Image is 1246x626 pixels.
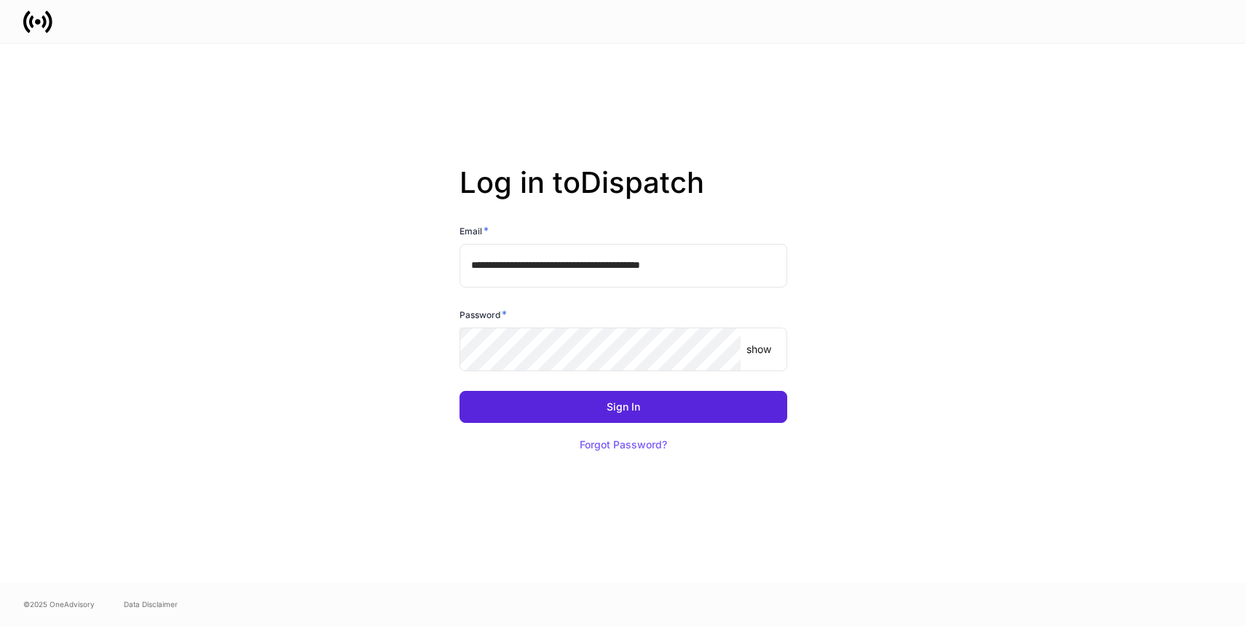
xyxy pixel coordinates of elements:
h6: Email [460,223,489,238]
button: Forgot Password? [561,429,685,461]
h2: Log in to Dispatch [460,165,787,223]
button: Sign In [460,391,787,423]
p: show [746,342,771,357]
span: © 2025 OneAdvisory [23,598,95,610]
a: Data Disclaimer [124,598,178,610]
h6: Password [460,307,507,322]
div: Sign In [607,402,640,412]
div: Forgot Password? [580,440,667,450]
